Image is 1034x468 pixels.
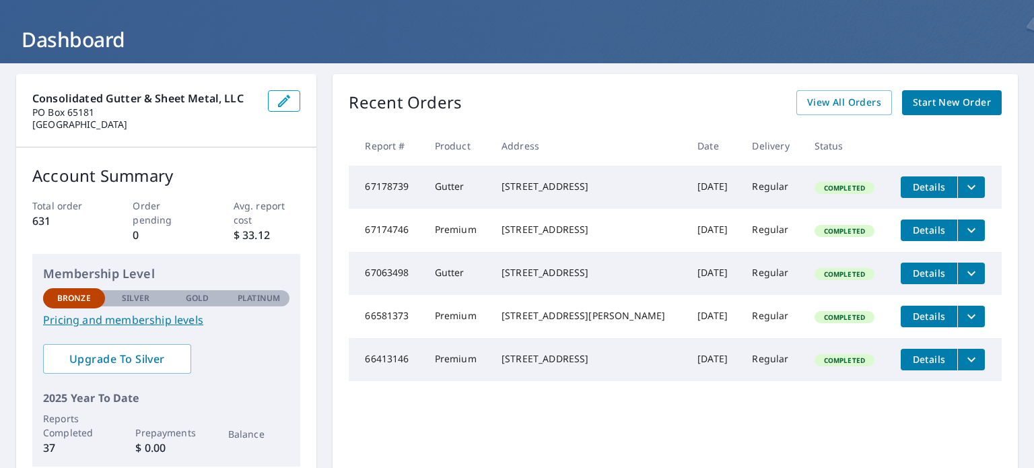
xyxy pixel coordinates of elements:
[424,295,491,338] td: Premium
[43,344,191,374] a: Upgrade To Silver
[902,90,1002,115] a: Start New Order
[741,126,803,166] th: Delivery
[909,310,949,323] span: Details
[687,252,741,295] td: [DATE]
[807,94,881,111] span: View All Orders
[957,349,985,370] button: filesDropdownBtn-66413146
[502,309,676,323] div: [STREET_ADDRESS][PERSON_NAME]
[957,220,985,241] button: filesDropdownBtn-67174746
[909,180,949,193] span: Details
[43,390,289,406] p: 2025 Year To Date
[186,292,209,304] p: Gold
[901,263,957,284] button: detailsBtn-67063498
[234,199,301,227] p: Avg. report cost
[502,180,676,193] div: [STREET_ADDRESS]
[491,126,687,166] th: Address
[816,356,873,365] span: Completed
[502,266,676,279] div: [STREET_ADDRESS]
[901,349,957,370] button: detailsBtn-66413146
[135,440,197,456] p: $ 0.00
[32,119,257,131] p: [GEOGRAPHIC_DATA]
[901,220,957,241] button: detailsBtn-67174746
[957,263,985,284] button: filesDropdownBtn-67063498
[54,352,180,366] span: Upgrade To Silver
[901,176,957,198] button: detailsBtn-67178739
[349,209,423,252] td: 67174746
[909,267,949,279] span: Details
[424,338,491,381] td: Premium
[687,166,741,209] td: [DATE]
[816,183,873,193] span: Completed
[424,126,491,166] th: Product
[913,94,991,111] span: Start New Order
[133,227,200,243] p: 0
[424,252,491,295] td: Gutter
[741,209,803,252] td: Regular
[133,199,200,227] p: Order pending
[957,176,985,198] button: filesDropdownBtn-67178739
[957,306,985,327] button: filesDropdownBtn-66581373
[424,166,491,209] td: Gutter
[349,295,423,338] td: 66581373
[43,265,289,283] p: Membership Level
[424,209,491,252] td: Premium
[901,306,957,327] button: detailsBtn-66581373
[32,164,300,188] p: Account Summary
[32,106,257,119] p: PO Box 65181
[687,209,741,252] td: [DATE]
[16,26,1018,53] h1: Dashboard
[741,338,803,381] td: Regular
[741,166,803,209] td: Regular
[43,312,289,328] a: Pricing and membership levels
[796,90,892,115] a: View All Orders
[349,338,423,381] td: 66413146
[349,166,423,209] td: 67178739
[816,269,873,279] span: Completed
[32,90,257,106] p: Consolidated Gutter & Sheet Metal, LLC
[43,440,105,456] p: 37
[349,252,423,295] td: 67063498
[135,426,197,440] p: Prepayments
[687,338,741,381] td: [DATE]
[228,427,290,441] p: Balance
[122,292,150,304] p: Silver
[32,199,100,213] p: Total order
[816,312,873,322] span: Completed
[816,226,873,236] span: Completed
[43,411,105,440] p: Reports Completed
[741,252,803,295] td: Regular
[349,90,462,115] p: Recent Orders
[234,227,301,243] p: $ 33.12
[909,224,949,236] span: Details
[741,295,803,338] td: Regular
[687,126,741,166] th: Date
[57,292,91,304] p: Bronze
[32,213,100,229] p: 631
[502,352,676,366] div: [STREET_ADDRESS]
[502,223,676,236] div: [STREET_ADDRESS]
[349,126,423,166] th: Report #
[804,126,890,166] th: Status
[238,292,280,304] p: Platinum
[687,295,741,338] td: [DATE]
[909,353,949,366] span: Details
